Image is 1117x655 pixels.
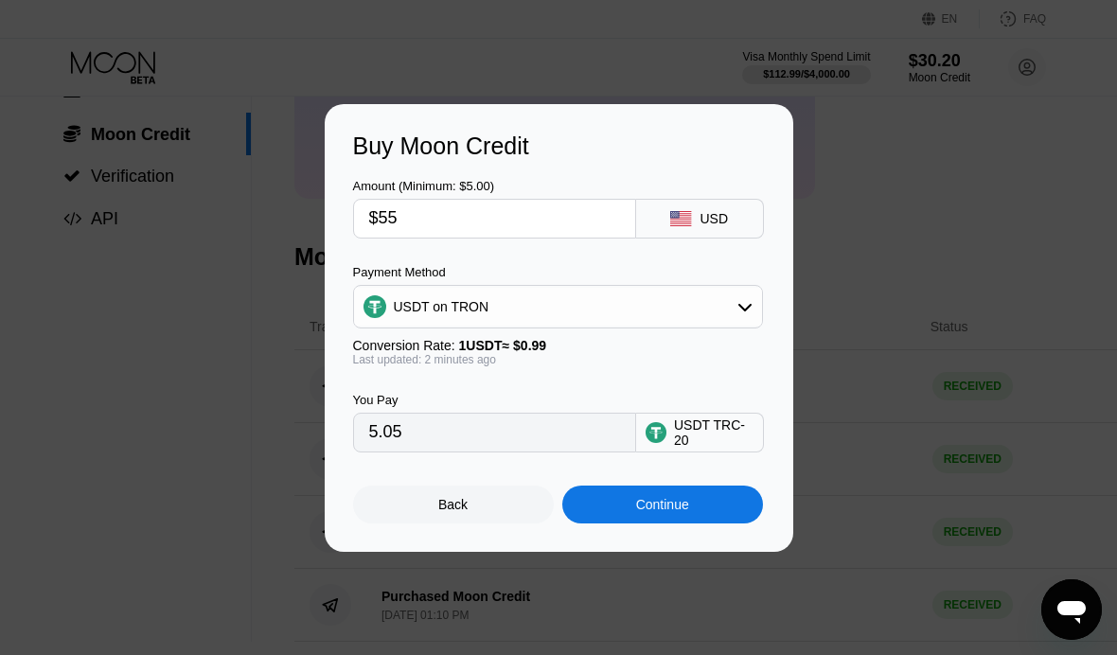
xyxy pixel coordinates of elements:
[369,200,620,238] input: $0.00
[353,265,763,279] div: Payment Method
[353,486,554,523] div: Back
[438,497,468,512] div: Back
[636,497,689,512] div: Continue
[353,133,765,160] div: Buy Moon Credit
[353,353,763,366] div: Last updated: 2 minutes ago
[353,179,636,193] div: Amount (Minimum: $5.00)
[459,338,547,353] span: 1 USDT ≈ $0.99
[1041,579,1102,640] iframe: Button to launch messaging window
[353,393,636,407] div: You Pay
[562,486,763,523] div: Continue
[353,338,763,353] div: Conversion Rate:
[674,417,754,448] div: USDT TRC-20
[700,211,728,226] div: USD
[354,288,762,326] div: USDT on TRON
[394,299,489,314] div: USDT on TRON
